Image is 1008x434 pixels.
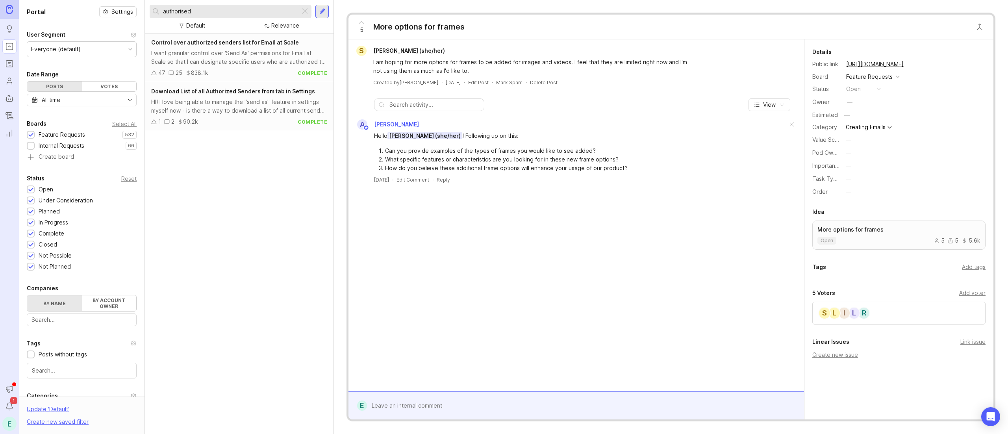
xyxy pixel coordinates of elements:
[972,19,988,35] button: Close button
[812,85,840,93] div: Status
[812,188,828,195] label: Order
[163,7,297,16] input: Search...
[357,401,367,411] div: E
[812,123,840,132] div: Category
[844,59,906,69] a: [URL][DOMAIN_NAME]
[27,339,41,348] div: Tags
[186,21,205,30] div: Default
[2,57,17,71] a: Roadmaps
[99,6,137,17] a: Settings
[838,307,850,319] div: I
[848,307,860,319] div: L
[6,5,13,14] img: Canny Home
[151,98,327,115] div: HI! I love being able to manage the "send as" feature in settings myself now - is there a way to ...
[112,122,137,126] div: Select All
[812,149,852,156] label: Pod Ownership
[363,125,369,131] img: member badge
[39,350,87,359] div: Posts without tags
[27,174,44,183] div: Status
[530,79,558,86] div: Delete Post
[446,80,461,85] time: [DATE]
[962,238,980,243] div: 5.6k
[846,124,886,130] div: Creating Emails
[27,284,58,293] div: Companies
[10,397,17,404] span: 1
[2,126,17,140] a: Reporting
[111,8,133,16] span: Settings
[125,132,134,138] p: 532
[374,132,689,140] div: Hello ! Following up on this:
[981,407,1000,426] div: Open Intercom Messenger
[27,391,58,401] div: Categories
[27,417,89,426] div: Create new saved filter
[39,229,64,238] div: Complete
[183,117,198,126] div: 90.2k
[389,100,480,109] input: Search activity...
[298,70,327,76] div: complete
[145,33,334,82] a: Control over authorized senders list for Email at ScaleI want granular control over 'Send As' per...
[385,164,787,172] li: How do you believe these additional frame options will enhance your usage of our product?
[27,295,82,311] label: By name
[357,119,367,130] div: A
[828,307,841,319] div: L
[812,175,840,182] label: Task Type
[31,315,132,324] input: Search...
[39,240,57,249] div: Closed
[27,30,65,39] div: User Segment
[948,238,958,243] div: 5
[812,60,840,69] div: Public link
[812,351,986,359] div: Create new issue
[934,238,945,243] div: 5
[846,187,851,196] div: —
[818,307,831,319] div: S
[812,221,986,250] a: More options for framesopen555.6k
[817,226,980,234] p: More options for frames
[39,262,71,271] div: Not Planned
[191,69,208,77] div: 838.1k
[82,82,137,91] div: Votes
[812,72,840,81] div: Board
[373,47,445,54] span: [PERSON_NAME] (she/her)
[2,399,17,414] button: Notifications
[27,405,69,417] div: Update ' Default '
[39,185,53,194] div: Open
[373,58,688,75] div: I am hoping for more options for frames to be added for images and videos. I feel that they are l...
[27,70,59,79] div: Date Range
[39,141,84,150] div: Internal Requests
[959,289,986,297] div: Add voter
[392,176,393,183] div: ·
[27,154,137,161] a: Create board
[812,98,840,106] div: Owner
[526,79,527,86] div: ·
[151,88,315,95] span: Download List of all Authorized Senders from tab in Settings
[271,21,299,30] div: Relevance
[812,136,843,143] label: Value Scale
[145,82,334,131] a: Download List of all Authorized Senders from tab in SettingsHI! I love being able to manage the "...
[812,112,838,118] div: Estimated
[352,46,451,56] a: S[PERSON_NAME] (she/her)
[171,117,174,126] div: 2
[31,45,81,54] div: Everyone (default)
[2,417,17,431] div: E
[39,207,60,216] div: Planned
[846,135,851,144] div: —
[2,91,17,106] a: Autopilot
[158,117,161,126] div: 1
[2,22,17,36] a: Ideas
[27,119,46,128] div: Boards
[2,109,17,123] a: Changelog
[960,338,986,346] div: Link issue
[121,176,137,181] div: Reset
[847,98,852,106] div: —
[812,162,842,169] label: Importance
[374,177,389,183] time: [DATE]
[468,79,489,86] div: Edit Post
[749,98,790,111] button: View
[812,207,825,217] div: Idea
[446,79,461,86] a: [DATE]
[151,39,299,46] span: Control over authorized senders list for Email at Scale
[42,96,60,104] div: All time
[360,26,363,34] span: 5
[39,130,85,139] div: Feature Requests
[298,119,327,125] div: complete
